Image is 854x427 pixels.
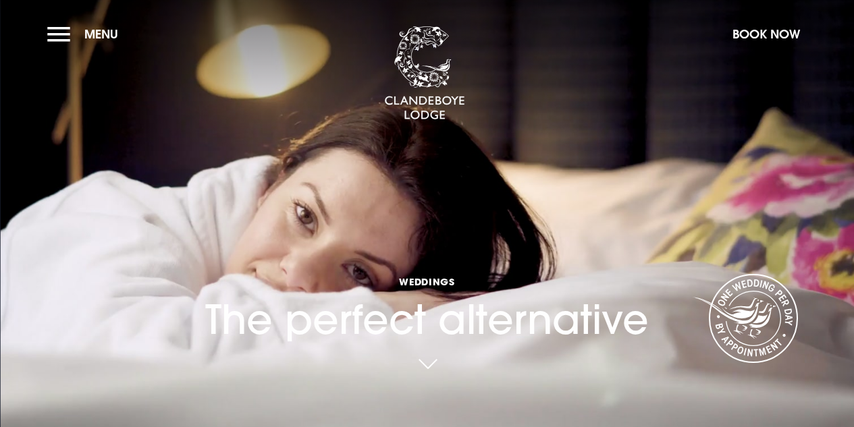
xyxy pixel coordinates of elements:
[726,20,807,49] button: Book Now
[84,26,118,42] span: Menu
[205,222,649,343] h1: The perfect alternative
[384,26,465,121] img: Clandeboye Lodge
[205,275,649,288] span: Weddings
[47,20,125,49] button: Menu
